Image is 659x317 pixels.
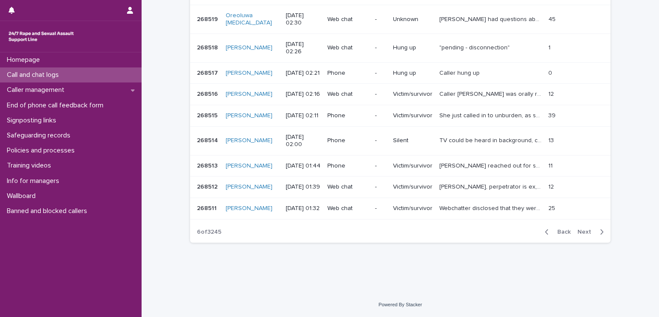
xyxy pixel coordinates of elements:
[327,112,368,119] p: Phone
[327,16,368,23] p: Web chat
[286,91,320,98] p: [DATE] 02:16
[286,12,320,27] p: [DATE] 02:30
[190,177,611,198] tr: 268512268512 [PERSON_NAME] [DATE] 01:39Web chat-Victim/survivor[PERSON_NAME], perpetrator is ex, ...
[393,44,432,52] p: Hung up
[548,110,557,119] p: 39
[378,302,422,307] a: Powered By Stacker
[190,84,611,105] tr: 268516268516 [PERSON_NAME] [DATE] 02:16Web chat-Victim/survivorCaller [PERSON_NAME] was orally ra...
[552,229,571,235] span: Back
[375,205,386,212] p: -
[375,70,386,77] p: -
[3,116,63,125] p: Signposting links
[286,70,320,77] p: [DATE] 02:21
[327,205,368,212] p: Web chat
[439,89,543,98] p: Caller Andrew was orally raped and reached out as he was experiencing "bouts of anxiety and flash...
[393,91,432,98] p: Victim/survivor
[574,228,611,236] button: Next
[197,43,220,52] p: 268518
[375,112,386,119] p: -
[3,207,94,215] p: Banned and blocked callers
[439,203,543,212] p: Webchatter disclosed that they were raped and had constant nightmares. They asked about reporting...
[327,162,368,170] p: Phone
[226,91,272,98] a: [PERSON_NAME]
[393,112,432,119] p: Victim/survivor
[286,41,320,55] p: [DATE] 02:26
[548,161,554,170] p: 11
[548,43,552,52] p: 1
[439,161,543,170] p: Caller reached out for support, talked about coping mechanisms and support, call ended after 11 m...
[226,162,272,170] a: [PERSON_NAME]
[190,126,611,155] tr: 268514268514 [PERSON_NAME] [DATE] 02:00Phone-SilentTV could be heard in background, caller could ...
[375,44,386,52] p: -
[197,203,218,212] p: 268511
[577,229,596,235] span: Next
[226,44,272,52] a: [PERSON_NAME]
[375,137,386,144] p: -
[226,183,272,191] a: [PERSON_NAME]
[393,70,432,77] p: Hung up
[375,16,386,23] p: -
[197,182,219,191] p: 268512
[286,134,320,148] p: [DATE] 02:00
[439,110,543,119] p: She just called in to unburden, as she is feeling sad. Gave minimal encouragement throughout the ...
[7,28,76,45] img: rhQMoQhaT3yELyF149Cw
[286,162,320,170] p: [DATE] 01:44
[393,162,432,170] p: Victim/survivor
[190,5,611,34] tr: 268519268519 Oreoluwa [MEDICAL_DATA] [DATE] 02:30Web chat-Unknown[PERSON_NAME] had questions abou...
[327,91,368,98] p: Web chat
[226,205,272,212] a: [PERSON_NAME]
[197,161,219,170] p: 268513
[439,43,511,52] p: "pending - disconnection"
[538,228,574,236] button: Back
[286,205,320,212] p: [DATE] 01:32
[548,68,554,77] p: 0
[3,56,47,64] p: Homepage
[439,14,543,23] p: Heidi had questions about what she experienced with her boyfriend of two years. She wanted to nam...
[393,205,432,212] p: Victim/survivor
[3,131,77,140] p: Safeguarding records
[286,183,320,191] p: [DATE] 01:39
[375,91,386,98] p: -
[439,135,543,144] p: TV could be heard in background, caller could not be heard, call ended after 13 minutes, unsure i...
[197,110,219,119] p: 268515
[226,137,272,144] a: [PERSON_NAME]
[327,70,368,77] p: Phone
[548,182,556,191] p: 12
[190,198,611,219] tr: 268511268511 [PERSON_NAME] [DATE] 01:32Web chat-Victim/survivorWebchatter disclosed that they wer...
[190,62,611,84] tr: 268517268517 [PERSON_NAME] [DATE] 02:21Phone-Hung upCaller hung upCaller hung up 00
[197,135,220,144] p: 268514
[190,155,611,177] tr: 268513268513 [PERSON_NAME] [DATE] 01:44Phone-Victim/survivor[PERSON_NAME] reached out for support...
[439,68,481,77] p: Caller hung up
[190,105,611,127] tr: 268515268515 [PERSON_NAME] [DATE] 02:11Phone-Victim/survivorShe just called in to unburden, as sh...
[3,192,42,200] p: Wallboard
[375,162,386,170] p: -
[548,135,556,144] p: 13
[3,71,66,79] p: Call and chat logs
[3,146,82,155] p: Policies and processes
[548,14,557,23] p: 45
[375,183,386,191] p: -
[226,12,279,27] a: Oreoluwa [MEDICAL_DATA]
[548,203,557,212] p: 25
[439,182,543,191] p: Chatter Lacey, perpetrator is ex, rape happened whilst asleep a few nights ago and police are inv...
[393,137,432,144] p: Silent
[190,222,228,243] p: 6 of 3245
[327,137,368,144] p: Phone
[197,89,220,98] p: 268516
[190,34,611,62] tr: 268518268518 [PERSON_NAME] [DATE] 02:26Web chat-Hung up"pending - disconnection""pending - discon...
[327,183,368,191] p: Web chat
[286,112,320,119] p: [DATE] 02:11
[3,162,58,170] p: Training videos
[3,101,110,110] p: End of phone call feedback form
[197,14,220,23] p: 268519
[393,16,432,23] p: Unknown
[393,183,432,191] p: Victim/survivor
[3,177,66,185] p: Info for managers
[197,68,220,77] p: 268517
[327,44,368,52] p: Web chat
[548,89,556,98] p: 12
[226,112,272,119] a: [PERSON_NAME]
[226,70,272,77] a: [PERSON_NAME]
[3,86,71,94] p: Caller management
